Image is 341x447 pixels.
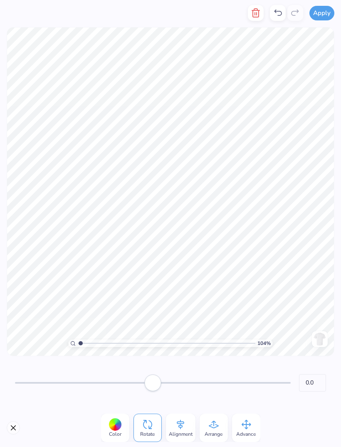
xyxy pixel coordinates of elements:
[109,431,121,437] span: Color
[205,431,222,437] span: Arrange
[7,421,20,435] button: Close
[169,431,193,437] span: Alignment
[140,431,155,437] span: Rotate
[309,6,334,20] button: Apply
[236,431,256,437] span: Advance
[145,375,161,391] div: Accessibility label
[257,340,271,347] span: 104 %
[313,332,326,346] img: Back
